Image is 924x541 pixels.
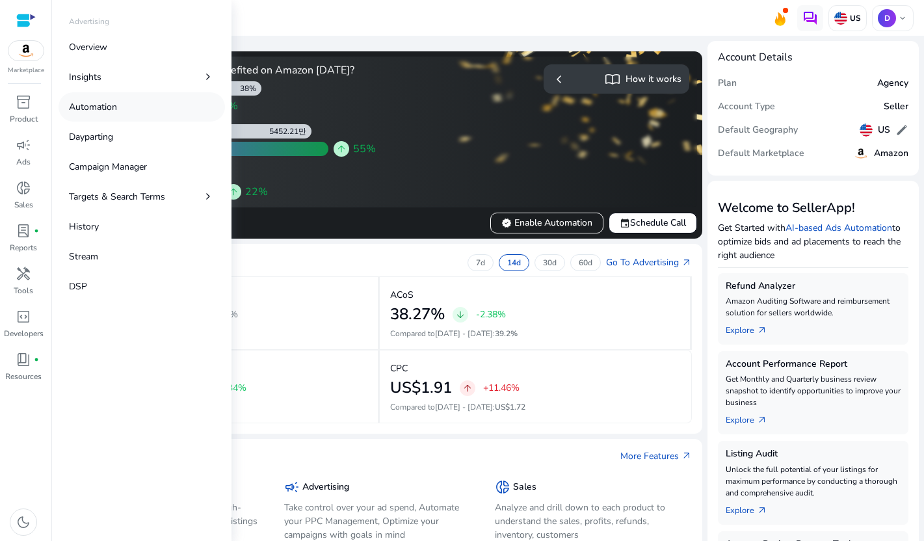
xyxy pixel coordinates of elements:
[490,213,603,233] button: verifiedEnable Automation
[718,148,804,159] h5: Default Marketplace
[245,184,268,200] span: 22%
[609,213,697,233] button: eventSchedule Call
[513,482,536,493] h5: Sales
[757,325,767,336] span: arrow_outward
[69,250,98,263] p: Stream
[390,288,414,302] p: ACoS
[69,190,165,204] p: Targets & Search Terms
[620,216,686,230] span: Schedule Call
[14,285,33,297] p: Tools
[626,74,681,85] h5: How it works
[874,148,908,159] h5: Amazon
[718,200,908,216] h3: Welcome to SellerApp!
[202,190,215,203] span: chevron_right
[10,113,38,125] p: Product
[579,257,592,268] p: 60d
[10,242,37,254] p: Reports
[390,328,680,339] p: Compared to :
[860,124,873,137] img: us.svg
[16,514,31,530] span: dark_mode
[681,451,692,461] span: arrow_outward
[726,499,778,517] a: Explorearrow_outward
[726,359,901,370] h5: Account Performance Report
[476,257,485,268] p: 7d
[16,94,31,110] span: inventory_2
[16,352,31,367] span: book_4
[853,146,869,161] img: amazon.svg
[5,371,42,382] p: Resources
[69,280,87,293] p: DSP
[390,362,408,375] p: CPC
[726,449,901,460] h5: Listing Audit
[718,221,908,262] p: Get Started with to optimize bids and ad placements to reach the right audience
[726,319,778,337] a: Explorearrow_outward
[16,180,31,196] span: donut_small
[877,78,908,89] h5: Agency
[620,218,630,228] span: event
[501,216,592,230] span: Enable Automation
[476,310,506,319] p: -2.38%
[16,137,31,153] span: campaign
[847,13,861,23] p: US
[620,449,692,463] a: More Featuresarrow_outward
[69,100,117,114] p: Automation
[605,72,620,87] span: import_contacts
[336,144,347,154] span: arrow_upward
[390,305,445,324] h2: 38.27%
[8,41,44,60] img: amazon.svg
[681,257,692,268] span: arrow_outward
[4,328,44,339] p: Developers
[495,402,525,412] span: US$1.72
[302,482,349,493] h5: Advertising
[726,295,901,319] p: Amazon Auditing Software and reimbursement solution for sellers worldwide.
[69,40,107,54] p: Overview
[543,257,557,268] p: 30d
[507,257,521,268] p: 14d
[16,309,31,324] span: code_blocks
[390,378,452,397] h2: US$1.91
[69,220,99,233] p: History
[390,401,681,413] p: Compared to :
[16,223,31,239] span: lab_profile
[606,256,692,269] a: Go To Advertisingarrow_outward
[878,125,890,136] h5: US
[435,328,493,339] span: [DATE] - [DATE]
[34,357,39,362] span: fiber_manual_record
[495,479,510,495] span: donut_small
[435,402,493,412] span: [DATE] - [DATE]
[897,13,908,23] span: keyboard_arrow_down
[726,373,901,408] p: Get Monthly and Quarterly business review snapshot to identify opportunities to improve your busi...
[757,415,767,425] span: arrow_outward
[69,130,113,144] p: Dayparting
[462,383,473,393] span: arrow_upward
[718,125,798,136] h5: Default Geography
[228,187,239,197] span: arrow_upward
[884,101,908,112] h5: Seller
[785,222,892,234] a: AI-based Ads Automation
[726,281,901,292] h5: Refund Analyzer
[269,126,311,137] div: 5452.21만
[718,51,908,64] h4: Account Details
[8,66,44,75] p: Marketplace
[69,160,147,174] p: Campaign Manager
[718,78,737,89] h5: Plan
[353,141,376,157] span: 55%
[240,83,261,94] div: 38%
[69,70,101,84] p: Insights
[726,408,778,427] a: Explorearrow_outward
[34,228,39,233] span: fiber_manual_record
[726,464,901,499] p: Unlock the full potential of your listings for maximum performance by conducting a thorough and c...
[895,124,908,137] span: edit
[14,199,33,211] p: Sales
[69,16,109,27] p: Advertising
[284,479,300,495] span: campaign
[501,218,512,228] span: verified
[718,101,775,112] h5: Account Type
[551,72,567,87] span: chevron_left
[483,384,520,393] p: +11.46%
[878,9,896,27] p: D
[202,70,215,83] span: chevron_right
[455,310,466,320] span: arrow_downward
[16,266,31,282] span: handyman
[16,156,31,168] p: Ads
